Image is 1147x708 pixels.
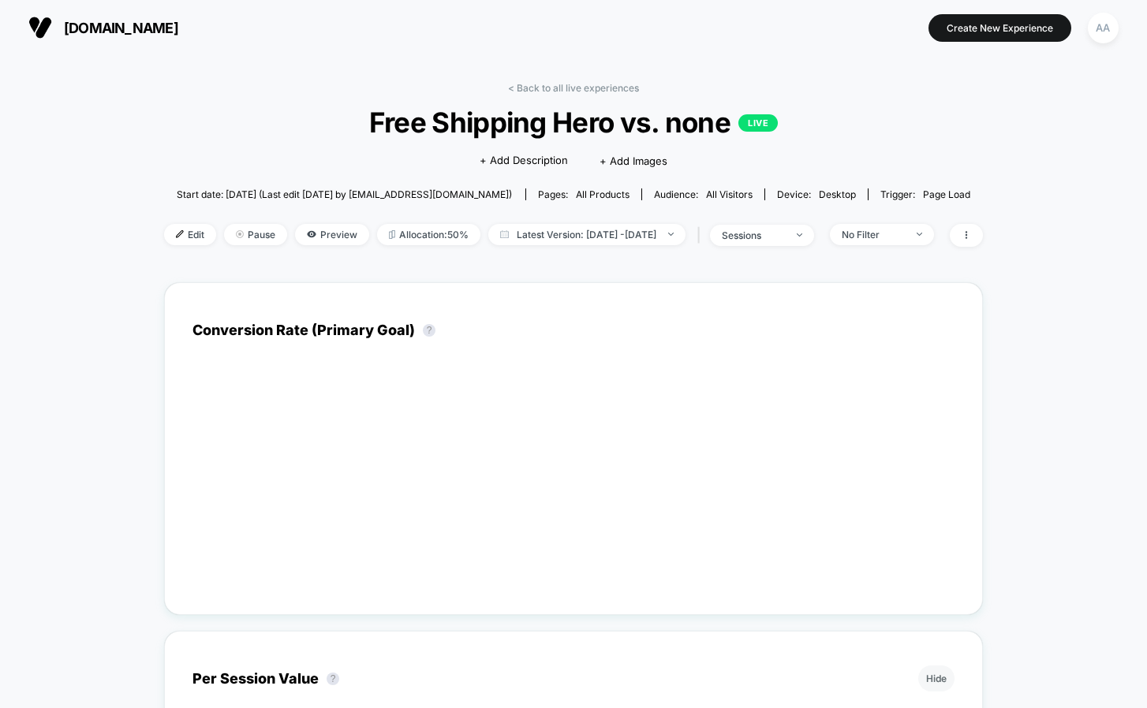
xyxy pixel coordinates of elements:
[423,324,435,337] button: ?
[654,188,753,200] div: Audience:
[880,188,970,200] div: Trigger:
[917,233,922,236] img: end
[177,389,939,587] div: CONVERSION_RATE
[377,224,480,245] span: Allocation: 50%
[28,16,52,39] img: Visually logo
[600,155,667,167] span: + Add Images
[819,188,856,200] span: desktop
[738,114,778,132] p: LIVE
[176,230,184,238] img: edit
[797,233,802,237] img: end
[764,188,868,200] span: Device:
[576,188,630,200] span: all products
[295,224,369,245] span: Preview
[706,188,753,200] span: All Visitors
[164,224,216,245] span: Edit
[177,188,512,200] span: Start date: [DATE] (Last edit [DATE] by [EMAIL_ADDRESS][DOMAIN_NAME])
[327,673,339,685] button: ?
[842,229,905,240] div: No Filter
[722,229,785,241] div: sessions
[205,106,942,139] span: Free Shipping Hero vs. none
[538,188,630,200] div: Pages:
[192,322,443,338] div: Conversion Rate (Primary Goal)
[24,15,183,40] button: [DOMAIN_NAME]
[668,233,674,236] img: end
[389,230,395,239] img: rebalance
[224,224,287,245] span: Pause
[192,670,347,687] div: Per Session Value
[508,82,639,94] a: < Back to all live experiences
[500,230,509,238] img: calendar
[923,188,970,200] span: Page Load
[64,20,178,36] span: [DOMAIN_NAME]
[236,230,244,238] img: end
[928,14,1071,42] button: Create New Experience
[918,665,955,691] button: Hide
[693,224,710,247] span: |
[1083,12,1123,44] button: AA
[488,224,686,245] span: Latest Version: [DATE] - [DATE]
[1088,13,1119,43] div: AA
[480,153,568,169] span: + Add Description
